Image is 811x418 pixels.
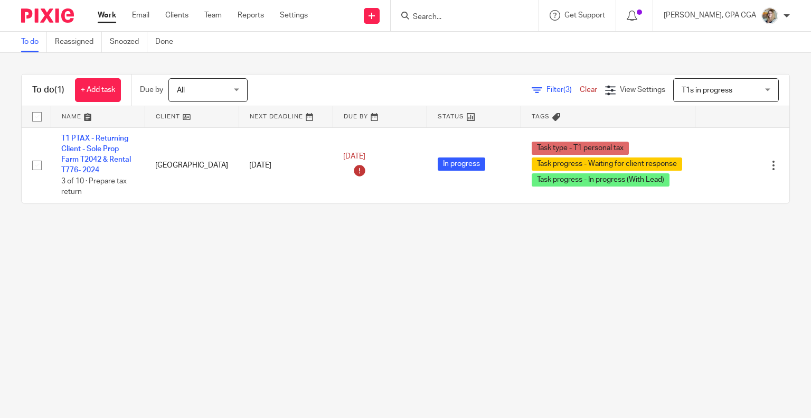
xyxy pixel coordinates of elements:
[532,173,669,187] span: Task progress - In progress (With Lead)
[145,127,239,203] td: [GEOGRAPHIC_DATA]
[21,8,74,23] img: Pixie
[532,142,629,155] span: Task type - T1 personal tax
[238,10,264,21] a: Reports
[438,157,485,171] span: In progress
[280,10,308,21] a: Settings
[532,114,550,119] span: Tags
[664,10,756,21] p: [PERSON_NAME], CPA CGA
[21,32,47,52] a: To do
[61,135,131,174] a: T1 PTAX - Returning Client - Sole Prop Farm T2042 & Rental T776- 2024
[580,86,597,94] a: Clear
[177,87,185,94] span: All
[204,10,222,21] a: Team
[563,86,572,94] span: (3)
[155,32,181,52] a: Done
[110,32,147,52] a: Snoozed
[132,10,149,21] a: Email
[165,10,188,21] a: Clients
[75,78,121,102] a: + Add task
[620,86,665,94] span: View Settings
[55,32,102,52] a: Reassigned
[239,127,333,203] td: [DATE]
[682,87,732,94] span: T1s in progress
[140,85,163,95] p: Due by
[564,12,605,19] span: Get Support
[32,85,64,96] h1: To do
[54,86,64,94] span: (1)
[546,86,580,94] span: Filter
[98,10,116,21] a: Work
[412,13,507,22] input: Search
[532,157,682,171] span: Task progress - Waiting for client response
[761,7,778,24] img: Chrissy%20McGale%20Bio%20Pic%201.jpg
[61,178,127,196] span: 3 of 10 · Prepare tax return
[343,153,365,161] span: [DATE]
